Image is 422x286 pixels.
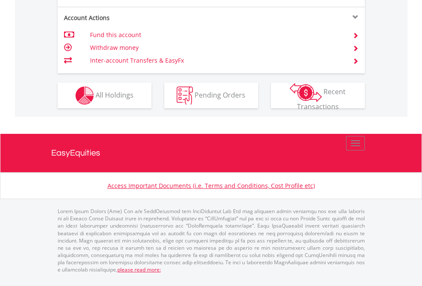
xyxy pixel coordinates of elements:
[164,83,258,108] button: Pending Orders
[58,14,211,22] div: Account Actions
[96,90,134,99] span: All Holdings
[108,182,315,190] a: Access Important Documents (i.e. Terms and Conditions, Cost Profile etc)
[90,41,342,54] td: Withdraw money
[177,87,193,105] img: pending_instructions-wht.png
[58,208,365,273] p: Lorem Ipsum Dolors (Ame) Con a/e SeddOeiusmod tem InciDiduntut Lab Etd mag aliquaen admin veniamq...
[51,134,371,172] a: EasyEquities
[195,90,245,99] span: Pending Orders
[90,54,342,67] td: Inter-account Transfers & EasyFx
[76,87,94,105] img: holdings-wht.png
[117,266,161,273] a: please read more:
[290,83,322,102] img: transactions-zar-wht.png
[58,83,151,108] button: All Holdings
[90,29,342,41] td: Fund this account
[271,83,365,108] button: Recent Transactions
